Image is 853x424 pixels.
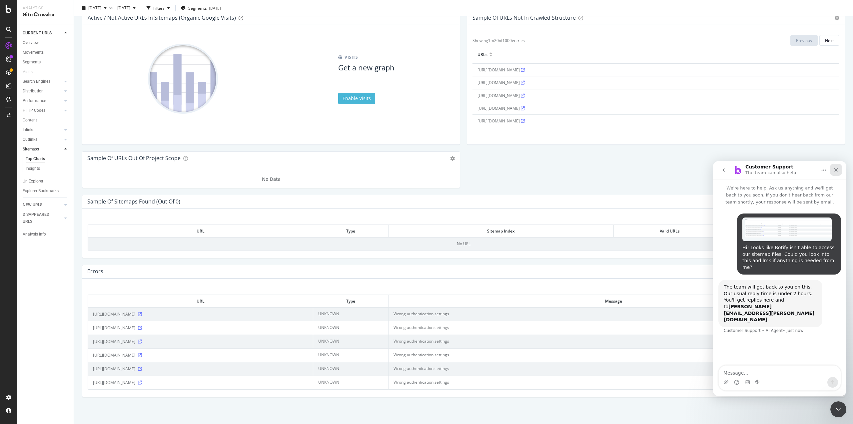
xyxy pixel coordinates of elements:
[23,59,41,66] div: Segments
[109,4,115,10] span: vs
[338,93,375,104] a: Enable Visits
[313,307,389,321] td: UNKNOWN
[313,225,389,237] th: Type
[23,107,62,114] a: HTTP Codes
[313,321,389,335] td: UNKNOWN
[93,366,135,372] span: [URL][DOMAIN_NAME]
[93,325,135,331] span: [URL][DOMAIN_NAME]
[144,3,173,13] button: Filters
[26,155,45,162] div: Top Charts
[23,201,42,208] div: NEW URLS
[23,59,69,66] a: Segments
[343,95,371,101] span: Enable Visits
[477,118,525,124] span: [URL][DOMAIN_NAME]
[389,321,839,335] td: Wrong authentication settings
[389,225,614,237] th: Sitemap Index
[115,3,138,13] button: [DATE]
[835,16,839,20] div: gear
[521,67,525,73] a: Visit URL on website
[23,68,39,75] a: Visits
[23,117,37,124] div: Content
[93,352,135,359] span: [URL][DOMAIN_NAME]
[23,201,62,208] a: NEW URLS
[521,93,525,98] a: Visit URL on website
[26,165,40,172] div: Insights
[138,367,142,371] a: Visit Online Page
[313,335,389,348] td: UNKNOWN
[614,225,726,237] th: Valid URLs
[93,379,135,386] span: [URL][DOMAIN_NAME]
[23,231,46,238] div: Analysis Info
[262,176,281,182] span: No Data
[23,68,33,75] div: Visits
[138,381,142,385] a: Visit Online Page
[178,3,224,13] button: Segments[DATE]
[23,178,69,185] a: Url Explorer
[23,136,37,143] div: Outlinks
[389,295,839,307] th: Message
[23,78,50,85] div: Search Engines
[825,38,834,43] div: Next
[23,49,69,56] a: Movements
[23,126,34,133] div: Inlinks
[313,376,389,389] td: UNKNOWN
[87,154,181,163] h4: Sample of URLs out of Project Scope
[477,49,487,60] div: URLs
[23,30,52,37] div: CURRENT URLS
[23,39,69,46] a: Overview
[153,5,165,11] div: Filters
[23,88,44,95] div: Distribution
[389,307,839,321] td: Wrong authentication settings
[88,14,236,21] div: Active / Not Active URLs in Sitemaps (Organic Google Visits)
[830,401,846,417] iframe: Intercom live chat
[79,3,109,13] button: [DATE]
[23,78,62,85] a: Search Engines
[23,39,39,46] div: Overview
[389,362,839,376] td: Wrong authentication settings
[23,107,45,114] div: HTTP Codes
[521,80,525,85] a: Visit URL on website
[477,80,525,85] span: [URL][DOMAIN_NAME]
[23,49,44,56] div: Movements
[477,105,525,111] span: [URL][DOMAIN_NAME]
[521,105,525,111] a: Visit URL on website
[23,97,46,104] div: Performance
[88,295,313,307] th: URL
[88,225,313,237] th: URL
[23,146,39,153] div: Sitemaps
[23,187,59,194] div: Explorer Bookmarks
[209,5,221,11] div: [DATE]
[88,237,839,250] td: No URL
[23,5,68,11] div: Analytics
[313,295,389,307] th: Type
[23,117,69,124] a: Content
[389,348,839,362] td: Wrong authentication settings
[389,335,839,348] td: Wrong authentication settings
[23,211,56,225] div: DISAPPEARED URLS
[26,155,69,162] a: Top Charts
[313,362,389,376] td: UNKNOWN
[23,136,62,143] a: Outlinks
[338,62,395,73] div: Get a new graph
[138,312,142,316] a: Visit Online Page
[88,5,101,11] span: 2025 Sep. 29th
[23,187,69,194] a: Explorer Bookmarks
[93,338,135,345] span: [URL][DOMAIN_NAME]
